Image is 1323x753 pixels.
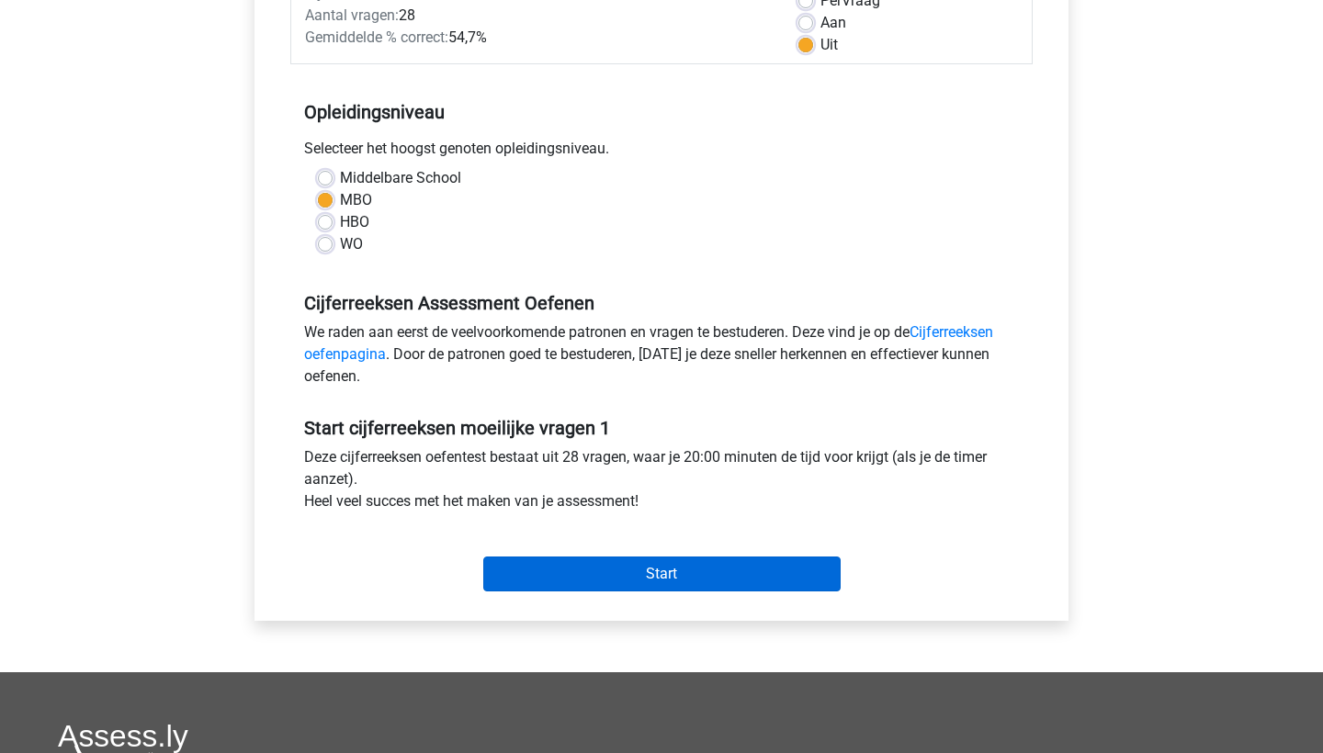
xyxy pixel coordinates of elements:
label: Aan [820,12,846,34]
input: Start [483,556,841,591]
label: WO [340,233,363,255]
div: We raden aan eerst de veelvoorkomende patronen en vragen te bestuderen. Deze vind je op de . Door... [290,321,1033,395]
label: MBO [340,189,372,211]
span: Gemiddelde % correct: [305,28,448,46]
div: Deze cijferreeksen oefentest bestaat uit 28 vragen, waar je 20:00 minuten de tijd voor krijgt (al... [290,446,1033,520]
span: Aantal vragen: [305,6,399,24]
label: Middelbare School [340,167,461,189]
div: 54,7% [291,27,785,49]
label: Uit [820,34,838,56]
label: HBO [340,211,369,233]
h5: Start cijferreeksen moeilijke vragen 1 [304,417,1019,439]
h5: Opleidingsniveau [304,94,1019,130]
h5: Cijferreeksen Assessment Oefenen [304,292,1019,314]
div: Selecteer het hoogst genoten opleidingsniveau. [290,138,1033,167]
div: 28 [291,5,785,27]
